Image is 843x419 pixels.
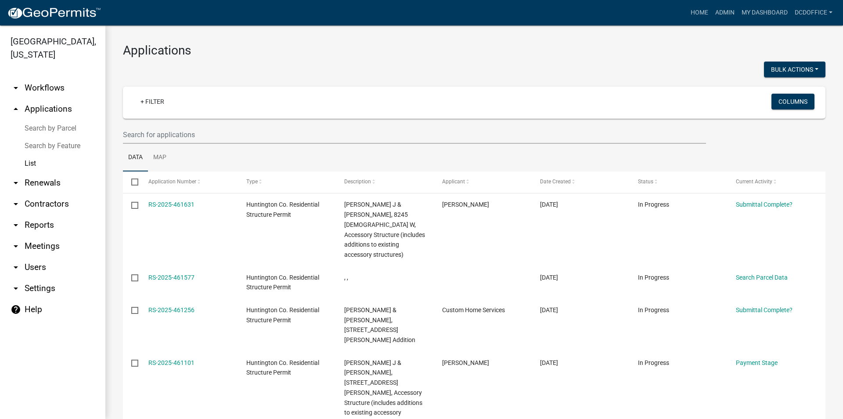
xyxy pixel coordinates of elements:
[540,359,558,366] span: 08/08/2025
[11,241,21,251] i: arrow_drop_down
[764,62,825,77] button: Bulk Actions
[133,94,171,109] a: + Filter
[148,359,195,366] a: RS-2025-461101
[442,306,505,313] span: Custom Home Services
[123,43,825,58] h3: Applications
[246,306,319,324] span: Huntington Co. Residential Structure Permit
[736,201,793,208] a: Submittal Complete?
[638,201,669,208] span: In Progress
[238,171,335,193] datatable-header-cell: Type
[344,306,415,343] span: Jacobs, Lewis M & Kathleen A, 9899 N Goshen Rd, Dwelling Addition
[540,201,558,208] span: 08/09/2025
[638,306,669,313] span: In Progress
[11,104,21,114] i: arrow_drop_up
[630,171,728,193] datatable-header-cell: Status
[246,179,258,185] span: Type
[442,179,465,185] span: Applicant
[540,306,558,313] span: 08/08/2025
[123,144,148,172] a: Data
[344,179,371,185] span: Description
[771,94,814,109] button: Columns
[148,306,195,313] a: RS-2025-461256
[148,144,172,172] a: Map
[11,199,21,209] i: arrow_drop_down
[11,304,21,315] i: help
[442,201,489,208] span: curt Hostetler
[540,274,558,281] span: 08/09/2025
[687,4,712,21] a: Home
[148,201,195,208] a: RS-2025-461631
[791,4,836,21] a: DCDOffice
[148,274,195,281] a: RS-2025-461577
[344,274,348,281] span: , ,
[344,201,425,258] span: Hostetler, Curtis J & Marci, 8245 N 400 W, Accessory Structure (includes additions to existing ac...
[246,359,319,376] span: Huntington Co. Residential Structure Permit
[140,171,238,193] datatable-header-cell: Application Number
[246,201,319,218] span: Huntington Co. Residential Structure Permit
[736,306,793,313] a: Submittal Complete?
[532,171,630,193] datatable-header-cell: Date Created
[336,171,434,193] datatable-header-cell: Description
[738,4,791,21] a: My Dashboard
[638,359,669,366] span: In Progress
[11,283,21,294] i: arrow_drop_down
[11,178,21,188] i: arrow_drop_down
[638,274,669,281] span: In Progress
[442,359,489,366] span: Spencer Oday
[11,262,21,273] i: arrow_drop_down
[736,274,788,281] a: Search Parcel Data
[712,4,738,21] a: Admin
[728,171,825,193] datatable-header-cell: Current Activity
[246,274,319,291] span: Huntington Co. Residential Structure Permit
[638,179,653,185] span: Status
[123,171,140,193] datatable-header-cell: Select
[434,171,532,193] datatable-header-cell: Applicant
[123,126,706,144] input: Search for applications
[11,220,21,230] i: arrow_drop_down
[148,179,196,185] span: Application Number
[736,359,778,366] a: Payment Stage
[11,83,21,93] i: arrow_drop_down
[736,179,772,185] span: Current Activity
[540,179,571,185] span: Date Created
